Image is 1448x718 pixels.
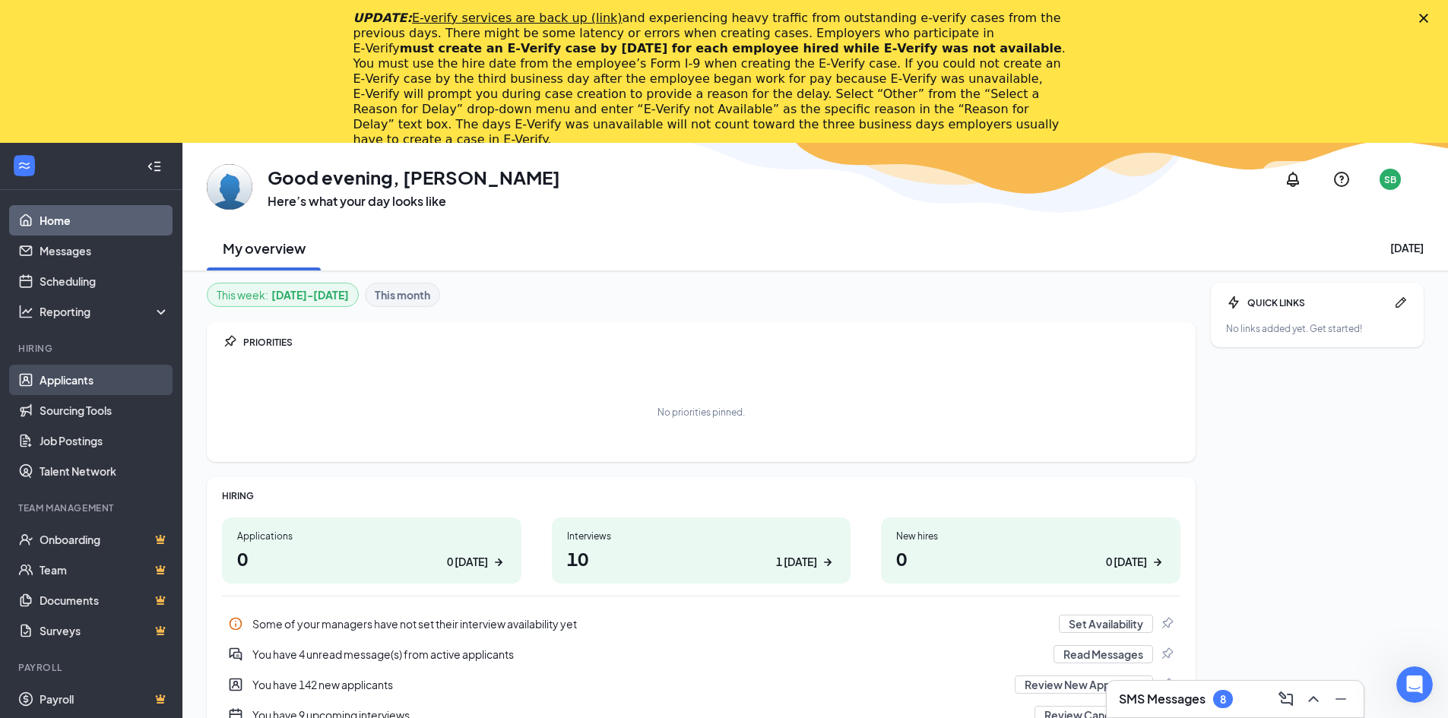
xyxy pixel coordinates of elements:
[228,677,243,692] svg: UserEntity
[40,266,170,296] a: Scheduling
[40,684,170,714] a: PayrollCrown
[491,555,506,570] svg: ArrowRight
[1384,173,1396,186] div: SB
[881,517,1180,584] a: New hires00 [DATE]ArrowRight
[40,555,170,585] a: TeamCrown
[776,554,817,570] div: 1 [DATE]
[1226,322,1408,335] div: No links added yet. Get started!
[17,158,32,173] svg: WorkstreamLogo
[222,639,1180,669] div: You have 4 unread message(s) from active applicants
[1396,666,1433,703] iframe: Intercom live chat
[18,342,166,355] div: Hiring
[896,530,1165,542] div: New hires
[567,546,836,571] h1: 10
[40,425,170,456] a: Job Postings
[18,661,166,674] div: Payroll
[40,304,170,319] div: Reporting
[222,639,1180,669] a: DoubleChatActiveYou have 4 unread message(s) from active applicantsRead MessagesPin
[18,501,166,514] div: Team Management
[40,236,170,266] a: Messages
[222,669,1180,700] div: You have 142 new applicants
[567,530,836,542] div: Interviews
[552,517,851,584] a: Interviews101 [DATE]ArrowRight
[1220,693,1226,706] div: 8
[40,456,170,486] a: Talent Network
[1150,555,1165,570] svg: ArrowRight
[375,286,430,303] b: This month
[1159,616,1174,631] svg: Pin
[1247,296,1387,309] div: QUICK LINKS
[40,365,170,395] a: Applicants
[222,669,1180,700] a: UserEntityYou have 142 new applicantsReview New ApplicantsPin
[412,11,623,25] a: E-verify services are back up (link)
[147,159,162,174] svg: Collapse
[1159,677,1174,692] svg: Pin
[820,555,835,570] svg: ArrowRight
[40,615,170,646] a: SurveysCrown
[1393,295,1408,310] svg: Pen
[271,286,349,303] b: [DATE] - [DATE]
[222,609,1180,639] div: Some of your managers have not set their interview availability yet
[657,406,745,419] div: No priorities pinned.
[252,616,1050,631] div: Some of your managers have not set their interview availability yet
[222,517,521,584] a: Applications00 [DATE]ArrowRight
[268,193,560,210] h3: Here’s what your day looks like
[1332,690,1350,708] svg: Minimize
[353,11,623,25] i: UPDATE:
[1304,690,1323,708] svg: ChevronUp
[1284,170,1302,188] svg: Notifications
[40,395,170,425] a: Sourcing Tools
[252,647,1044,662] div: You have 4 unread message(s) from active applicants
[252,677,1006,692] div: You have 142 new applicants
[400,41,1062,55] b: must create an E‑Verify case by [DATE] for each employee hired while E‑Verify was not available
[40,205,170,236] a: Home
[40,524,170,555] a: OnboardingCrown
[228,616,243,631] svg: Info
[1419,14,1434,23] div: Close
[447,554,488,570] div: 0 [DATE]
[243,336,1180,349] div: PRIORITIES
[223,239,306,258] h2: My overview
[237,546,506,571] h1: 0
[222,609,1180,639] a: InfoSome of your managers have not set their interview availability yetSet AvailabilityPin
[237,530,506,542] div: Applications
[1332,170,1351,188] svg: QuestionInfo
[1054,645,1153,663] button: Read Messages
[1226,295,1241,310] svg: Bolt
[222,489,1180,502] div: HIRING
[1327,687,1351,711] button: Minimize
[18,304,33,319] svg: Analysis
[1106,554,1147,570] div: 0 [DATE]
[217,286,349,303] div: This week :
[207,164,252,210] img: Svjetlana Bricic
[1119,691,1206,707] h3: SMS Messages
[1300,687,1324,711] button: ChevronUp
[222,334,237,350] svg: Pin
[353,11,1071,147] div: and experiencing heavy traffic from outstanding e-verify cases from the previous days. There migh...
[268,164,560,190] h1: Good evening, [PERSON_NAME]
[1159,647,1174,662] svg: Pin
[1059,615,1153,633] button: Set Availability
[1277,690,1295,708] svg: ComposeMessage
[1390,240,1424,255] div: [DATE]
[40,585,170,615] a: DocumentsCrown
[1015,675,1153,694] button: Review New Applicants
[228,647,243,662] svg: DoubleChatActive
[1272,687,1297,711] button: ComposeMessage
[896,546,1165,571] h1: 0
